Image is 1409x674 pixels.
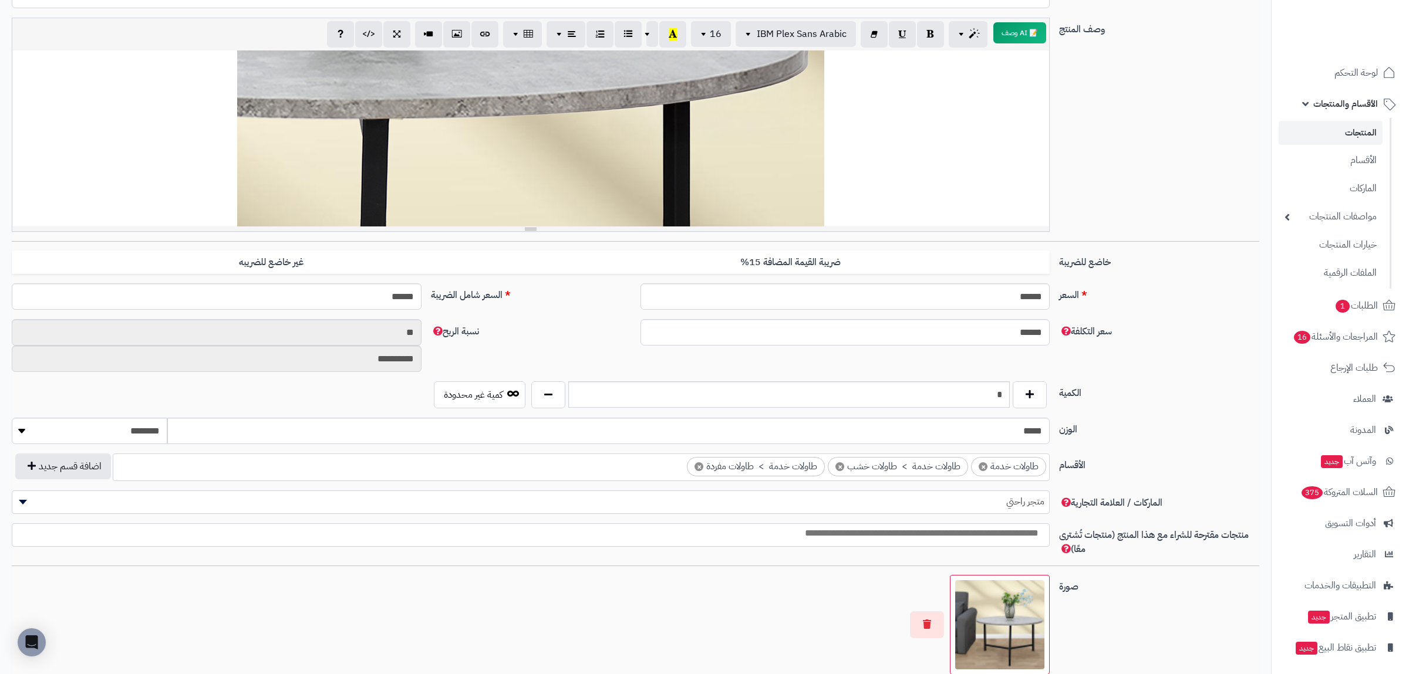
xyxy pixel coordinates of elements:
[1335,299,1350,313] span: 1
[1059,528,1249,556] span: منتجات مقترحة للشراء مع هذا المنتج (منتجات تُشترى معًا)
[1279,478,1402,506] a: السلات المتروكة375
[691,21,731,47] button: 16
[695,462,703,471] span: ×
[1279,447,1402,475] a: وآتس آبجديد
[1279,416,1402,444] a: المدونة
[1329,12,1398,36] img: logo-2.png
[1279,59,1402,87] a: لوحة التحكم
[1320,453,1376,469] span: وآتس آب
[1279,571,1402,600] a: التطبيقات والخدمات
[1307,608,1376,625] span: تطبيق المتجر
[710,27,722,41] span: 16
[531,250,1050,275] label: ضريبة القيمة المضافة 15%
[1279,385,1402,413] a: العملاء
[1054,381,1264,400] label: الكمية
[1354,546,1376,563] span: التقارير
[1279,323,1402,351] a: المراجعات والأسئلة16
[1054,453,1264,472] label: الأقسام
[1296,642,1317,655] span: جديد
[426,283,636,302] label: السعر شامل الضريبة
[736,21,856,47] button: IBM Plex Sans Arabic
[18,628,46,656] div: Open Intercom Messenger
[1279,148,1383,173] a: الأقسام
[1059,496,1162,510] span: الماركات / العلامة التجارية
[1054,18,1264,36] label: وصف المنتج
[1300,486,1323,500] span: 375
[12,490,1050,514] span: متجر راحتي
[955,580,1044,669] img: 1750157610-1-100x100.jpg
[1059,324,1112,338] span: سعر التكلفة
[1293,330,1312,344] span: 16
[971,457,1046,476] li: طاولات خدمة
[828,457,968,476] li: طاولات خدمة > طاولات خشب
[1313,96,1378,112] span: الأقسام والمنتجات
[1279,292,1402,320] a: الطلبات1
[687,457,825,476] li: طاولات خدمة > طاولات مفردة
[1330,360,1378,376] span: طلبات الإرجاع
[15,453,111,479] button: اضافة قسم جديد
[12,493,1049,510] span: متجر راحتي
[1054,575,1264,594] label: صورة
[1353,391,1376,407] span: العملاء
[1279,121,1383,145] a: المنتجات
[757,27,847,41] span: IBM Plex Sans Arabic
[1279,232,1383,258] a: خيارات المنتجات
[1279,354,1402,382] a: طلبات الإرجاع
[431,324,479,338] span: نسبة الربح
[1325,515,1376,531] span: أدوات التسويق
[1304,577,1376,594] span: التطبيقات والخدمات
[1279,602,1402,631] a: تطبيق المتجرجديد
[1293,328,1378,345] span: المراجعات والأسئلة
[1279,540,1402,568] a: التقارير
[1308,611,1330,624] span: جديد
[1279,634,1402,662] a: تطبيق نقاط البيعجديد
[835,462,844,471] span: ×
[1279,204,1383,229] a: مواصفات المنتجات
[1295,639,1376,656] span: تطبيق نقاط البيع
[12,250,531,275] label: غير خاضع للضريبه
[1334,297,1378,314] span: الطلبات
[1279,260,1383,286] a: الملفات الرقمية
[1279,176,1383,201] a: الماركات
[1054,250,1264,269] label: خاضع للضريبة
[1054,418,1264,436] label: الوزن
[1054,283,1264,302] label: السعر
[1279,509,1402,537] a: أدوات التسويق
[979,462,987,471] span: ×
[1300,484,1378,500] span: السلات المتروكة
[993,22,1046,43] button: 📝 AI وصف
[1321,455,1343,468] span: جديد
[1350,422,1376,438] span: المدونة
[1334,65,1378,81] span: لوحة التحكم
